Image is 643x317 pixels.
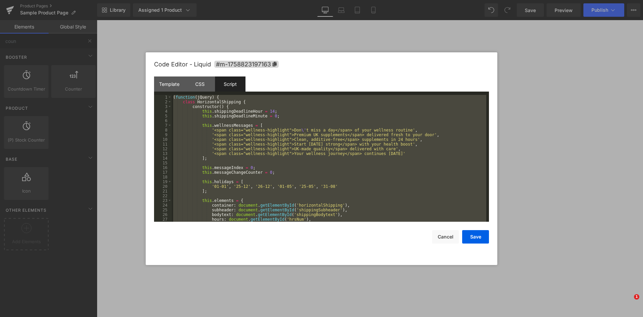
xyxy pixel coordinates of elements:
[154,203,172,208] div: 24
[154,184,172,189] div: 20
[215,76,245,92] div: Script
[154,147,172,151] div: 12
[154,109,172,114] div: 4
[154,170,172,175] div: 17
[154,137,172,142] div: 10
[154,76,185,92] div: Template
[154,118,172,123] div: 6
[154,194,172,198] div: 22
[154,208,172,212] div: 25
[154,100,172,104] div: 2
[154,189,172,194] div: 21
[214,61,279,68] span: Click to copy
[154,133,172,137] div: 9
[185,76,215,92] div: CSS
[154,165,172,170] div: 16
[432,230,459,244] button: Cancel
[154,198,172,203] div: 23
[154,142,172,147] div: 11
[154,161,172,165] div: 15
[154,104,172,109] div: 3
[154,151,172,156] div: 13
[620,294,636,310] iframe: Intercom live chat
[154,95,172,100] div: 1
[154,179,172,184] div: 19
[154,114,172,118] div: 5
[154,175,172,179] div: 18
[462,230,489,244] button: Save
[154,61,211,68] span: Code Editor - Liquid
[634,294,639,300] span: 1
[154,128,172,133] div: 8
[154,217,172,222] div: 27
[154,156,172,161] div: 14
[154,123,172,128] div: 7
[154,212,172,217] div: 26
